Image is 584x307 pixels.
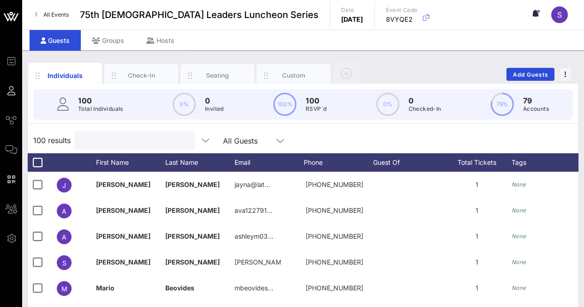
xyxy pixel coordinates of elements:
p: 100 [78,95,123,106]
div: Guest Of [373,153,442,172]
p: jayna@lat… [235,172,270,198]
p: ava122791… [235,198,272,223]
span: [PERSON_NAME] [165,258,220,266]
div: All Guests [217,131,291,150]
div: 1 [442,172,512,198]
p: [PERSON_NAME]… [235,249,281,275]
span: 75th [DEMOGRAPHIC_DATA] Leaders Luncheon Series [80,8,319,22]
div: Guests [30,30,81,51]
div: All Guests [223,137,258,145]
div: Hosts [135,30,186,51]
i: None [512,207,526,214]
span: 100 results [33,135,71,146]
button: Add Guests [506,68,554,81]
p: Event Code [386,6,418,15]
span: [PERSON_NAME] [96,206,151,214]
p: Invited [205,104,224,114]
i: None [512,284,526,291]
div: 1 [442,198,512,223]
span: +13104367738 [306,181,363,188]
div: 1 [442,249,512,275]
span: [PERSON_NAME] [165,206,220,214]
p: 100 [306,95,326,106]
a: All Events [30,7,74,22]
div: S [551,6,568,23]
p: 8VYQE2 [386,15,418,24]
span: [PERSON_NAME] [96,181,151,188]
p: Total Individuals [78,104,123,114]
div: Individuals [45,71,86,80]
span: +17863519976 [306,284,363,292]
span: J [62,181,66,189]
div: Seating [197,71,238,80]
span: Beovides [165,284,194,292]
p: 0 [205,95,224,106]
p: [DATE] [341,15,363,24]
div: Groups [81,30,135,51]
span: +15129684884 [306,258,363,266]
div: Phone [304,153,373,172]
span: [PERSON_NAME] [96,258,151,266]
div: Email [235,153,304,172]
div: Check-In [121,71,162,80]
div: 1 [442,275,512,301]
p: ashleym03… [235,223,273,249]
span: Add Guests [512,71,549,78]
span: [PERSON_NAME] [165,181,220,188]
i: None [512,259,526,265]
span: [PERSON_NAME] [165,232,220,240]
div: Custom [273,71,314,80]
span: +19158005079 [306,232,363,240]
span: All Events [43,11,69,18]
span: S [557,10,562,19]
i: None [512,181,526,188]
p: mbeovides… [235,275,273,301]
span: +15127792652 [306,206,363,214]
div: First Name [96,153,165,172]
div: 1 [442,223,512,249]
span: M [61,285,67,293]
i: None [512,233,526,240]
p: 79 [523,95,549,106]
span: A [62,207,66,215]
p: Date [341,6,363,15]
p: 0 [409,95,441,106]
p: Accounts [523,104,549,114]
p: Checked-In [409,104,441,114]
p: RSVP`d [306,104,326,114]
div: Last Name [165,153,235,172]
div: Total Tickets [442,153,512,172]
span: A [62,233,66,241]
span: [PERSON_NAME] [96,232,151,240]
span: S [62,259,66,267]
span: Mario [96,284,114,292]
